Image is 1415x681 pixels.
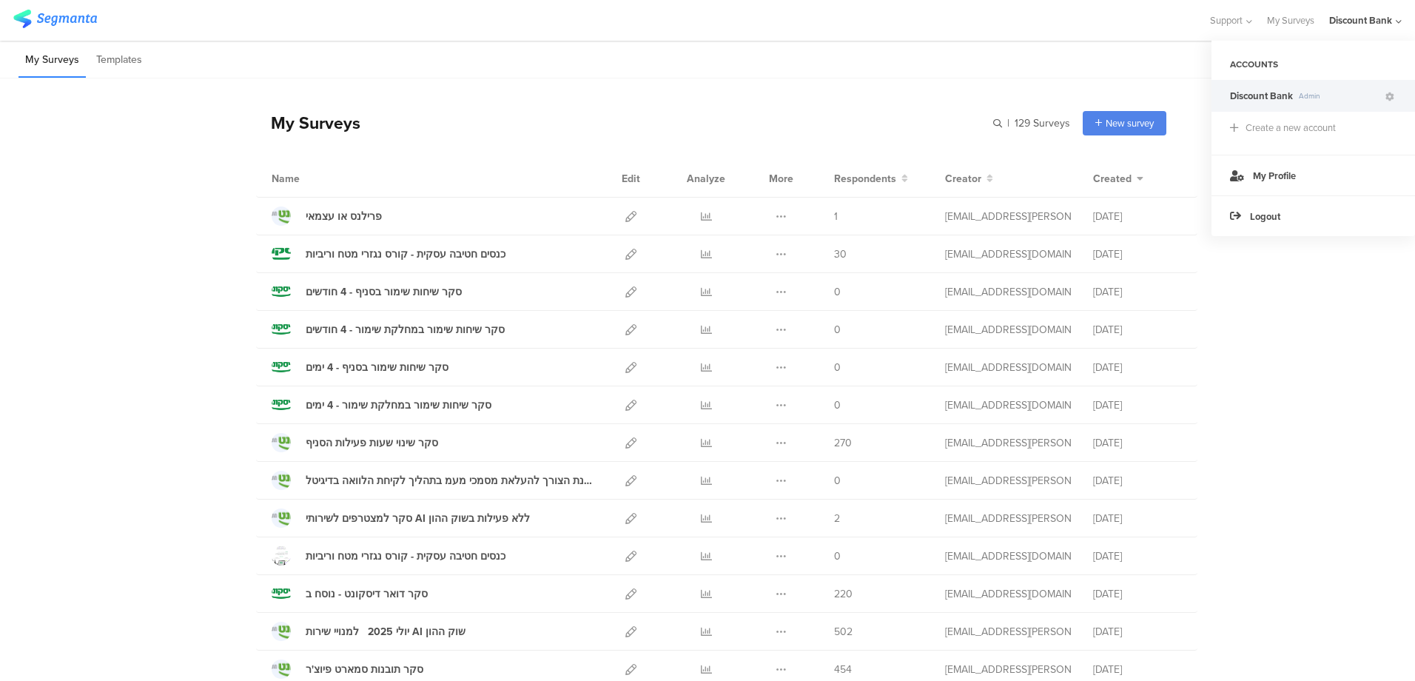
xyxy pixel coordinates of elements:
[1211,155,1415,195] a: My Profile
[834,246,847,262] span: 30
[306,360,448,375] div: סקר שיחות שימור בסניף - 4 ימים
[306,397,491,413] div: סקר שיחות שימור במחלקת שימור - 4 ימים
[306,322,505,338] div: סקר שיחות שימור במחלקת שימור - 4 חודשים
[1093,397,1182,413] div: [DATE]
[945,473,1071,489] div: hofit.refael@dbank.co.il
[272,207,382,226] a: פרילנס או עצמאי
[13,10,97,28] img: segmanta logo
[834,360,841,375] span: 0
[834,171,896,187] span: Respondents
[945,662,1071,677] div: hofit.refael@dbank.co.il
[1293,90,1383,101] span: Admin
[1093,473,1182,489] div: [DATE]
[256,110,360,135] div: My Surveys
[1093,284,1182,300] div: [DATE]
[834,473,841,489] span: 0
[615,160,647,197] div: Edit
[834,209,838,224] span: 1
[272,171,360,187] div: Name
[945,209,1071,224] div: hofit.refael@dbank.co.il
[306,624,465,640] div: יולי 2025 למנויי שירות AI שוק ההון
[1093,511,1182,526] div: [DATE]
[272,358,448,377] a: סקר שיחות שימור בסניף - 4 ימים
[1093,209,1182,224] div: [DATE]
[272,433,438,452] a: סקר שינוי שעות פעילות הסניף
[834,171,908,187] button: Respondents
[945,322,1071,338] div: anat.gilad@dbank.co.il
[834,549,841,564] span: 0
[1093,360,1182,375] div: [DATE]
[834,624,853,640] span: 502
[1093,586,1182,602] div: [DATE]
[945,284,1071,300] div: anat.gilad@dbank.co.il
[272,244,505,264] a: כנסים חטיבה עסקית - קורס נגזרי מטח וריביות
[1106,116,1154,130] span: New survey
[765,160,797,197] div: More
[272,471,593,490] a: בחינת הצורך להעלאת מסמכי מעמ בתהליך לקיחת הלוואה בדיגיטל
[945,171,981,187] span: Creator
[306,246,505,262] div: כנסים חטיבה עסקית - קורס נגזרי מטח וריביות
[945,549,1071,564] div: anat.gilad@dbank.co.il
[272,509,530,528] a: סקר למצטרפים לשירותי AI ללא פעילות בשוק ההון
[272,622,465,641] a: יולי 2025 למנויי שירות AI שוק ההון
[1329,13,1392,27] div: Discount Bank
[1093,662,1182,677] div: [DATE]
[306,209,382,224] div: פרילנס או עצמאי
[684,160,728,197] div: Analyze
[834,511,840,526] span: 2
[1093,435,1182,451] div: [DATE]
[1250,209,1280,224] span: Logout
[945,360,1071,375] div: anat.gilad@dbank.co.il
[834,397,841,413] span: 0
[1093,171,1132,187] span: Created
[272,660,423,679] a: סקר תובנות סמארט פיוצ'ר
[306,284,462,300] div: סקר שיחות שימור בסניף - 4 חודשים
[945,246,1071,262] div: anat.gilad@dbank.co.il
[834,586,853,602] span: 220
[306,435,438,451] div: סקר שינוי שעות פעילות הסניף
[1093,549,1182,564] div: [DATE]
[945,435,1071,451] div: hofit.refael@dbank.co.il
[945,586,1071,602] div: anat.gilad@dbank.co.il
[1230,89,1293,103] span: Discount Bank
[834,435,852,451] span: 270
[1005,115,1012,131] span: |
[945,397,1071,413] div: anat.gilad@dbank.co.il
[272,546,505,566] a: כנסים חטיבה עסקית - קורס נגזרי מטח וריביות
[1253,169,1296,183] span: My Profile
[272,584,428,603] a: סקר דואר דיסקונט - נוסח ב
[306,549,505,564] div: כנסים חטיבה עסקית - קורס נגזרי מטח וריביות
[834,322,841,338] span: 0
[306,473,593,489] div: בחינת הצורך להעלאת מסמכי מעמ בתהליך לקיחת הלוואה בדיגיטל
[306,586,428,602] div: סקר דואר דיסקונט - נוסח ב
[272,282,462,301] a: סקר שיחות שימור בסניף - 4 חודשים
[1211,52,1415,77] div: ACCOUNTS
[1093,171,1143,187] button: Created
[945,624,1071,640] div: hofit.refael@dbank.co.il
[834,284,841,300] span: 0
[272,320,505,339] a: סקר שיחות שימור במחלקת שימור - 4 חודשים
[945,171,993,187] button: Creator
[272,395,491,415] a: סקר שיחות שימור במחלקת שימור - 4 ימים
[1093,246,1182,262] div: [DATE]
[945,511,1071,526] div: hofit.refael@dbank.co.il
[306,511,530,526] div: סקר למצטרפים לשירותי AI ללא פעילות בשוק ההון
[834,662,852,677] span: 454
[1093,624,1182,640] div: [DATE]
[90,43,149,78] li: Templates
[1093,322,1182,338] div: [DATE]
[19,43,86,78] li: My Surveys
[1015,115,1070,131] span: 129 Surveys
[1210,13,1243,27] span: Support
[1246,121,1336,135] div: Create a new account
[306,662,423,677] div: סקר תובנות סמארט פיוצ'ר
